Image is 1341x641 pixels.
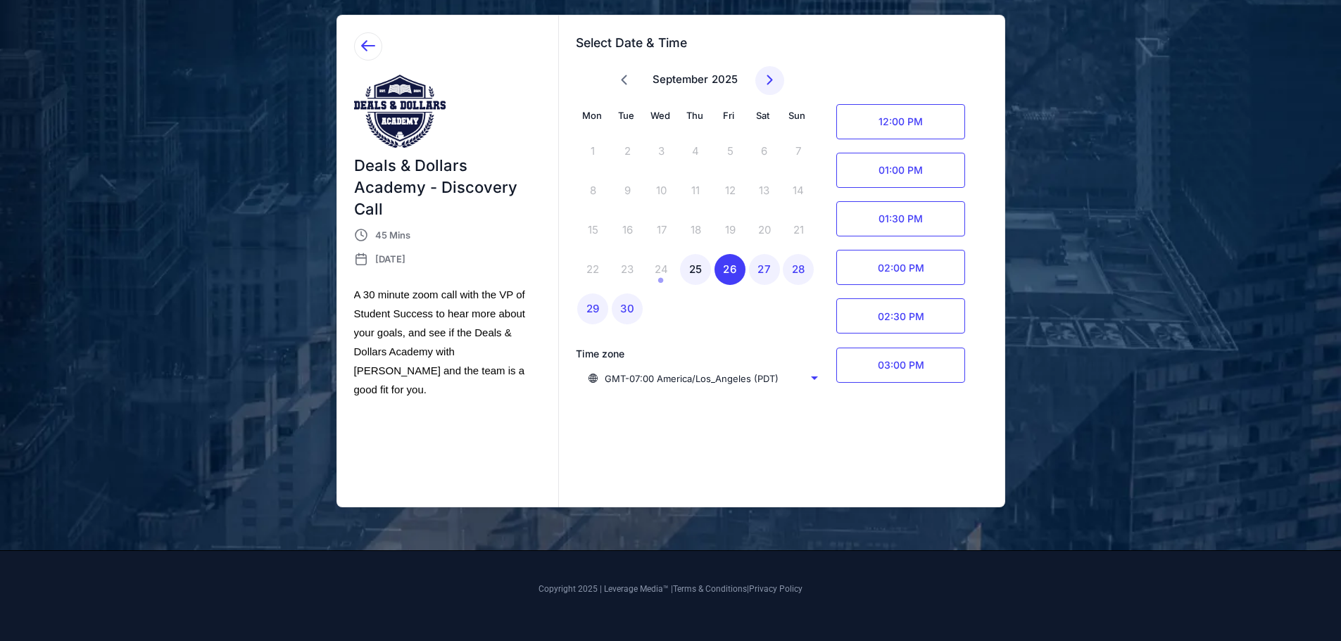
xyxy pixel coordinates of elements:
a: Privacy Policy [749,584,802,594]
div: 13 [749,175,780,206]
div: 17 [646,215,677,246]
p: Copyright 2025 | Leverage Media™ | | [273,583,1069,595]
span: Thu [686,110,703,121]
span: 01:30 PM [836,201,965,236]
h4: Select Date & Time [576,32,987,53]
span: 02:30 PM [836,298,965,334]
div: 12 [714,175,745,206]
span: GMT-07:00 America/Los_Angeles (PDT) [585,372,782,386]
div: 25 [680,254,711,285]
div: 27 [749,254,780,285]
div: 10 [646,175,677,206]
div: 4 [680,136,711,167]
button: Next month [755,66,784,95]
span: Fri [723,110,734,121]
div: 2 [612,136,643,167]
div: 1 [577,136,608,167]
div: Time zone [576,347,822,361]
div: 26 [714,254,745,285]
button: September [653,71,708,88]
span: 03:00 PM [836,348,965,383]
div: 7 [783,136,814,167]
button: 2025 [712,71,738,88]
img: 8bcaba3e-c94e-4a1d-97a0-d29ef2fa3ad2.png [354,75,446,148]
div: 15 [577,215,608,246]
span: Mon [582,110,602,121]
div: 22 [577,254,608,285]
div: 11 [680,175,711,206]
div: 18 [680,215,711,246]
div: 16 [612,215,643,246]
h6: Deals & Dollars Academy - Discovery Call [354,155,542,220]
span: 01:00 PM [836,153,965,188]
div: 14 [783,175,814,206]
button: Previous month [610,66,638,95]
div: 9 [612,175,643,206]
span: Wed [650,110,670,121]
div: 3 [646,136,677,167]
div: 45 Mins [375,227,539,243]
div: 30 [612,293,643,324]
div: 23 [612,254,643,285]
span: 02:00 PM [836,250,965,285]
div: 5 [714,136,745,167]
div: 28 [783,254,814,285]
span: Sun [788,110,805,121]
span: 12:00 PM [836,104,965,139]
div: [DATE] [375,250,539,267]
div: 8 [577,175,608,206]
div: 6 [749,136,780,167]
span: A 30 minute zoom call with the VP of Student Success to hear more about your goals, and see if th... [354,288,525,395]
div: 24 [646,254,677,285]
div: 21 [783,215,814,246]
a: Terms & Conditions [673,584,747,594]
span: Tue [618,110,634,121]
div: 20 [749,215,780,246]
div: 29 [577,293,608,324]
div: 19 [714,215,745,246]
span: Sat [756,110,769,121]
